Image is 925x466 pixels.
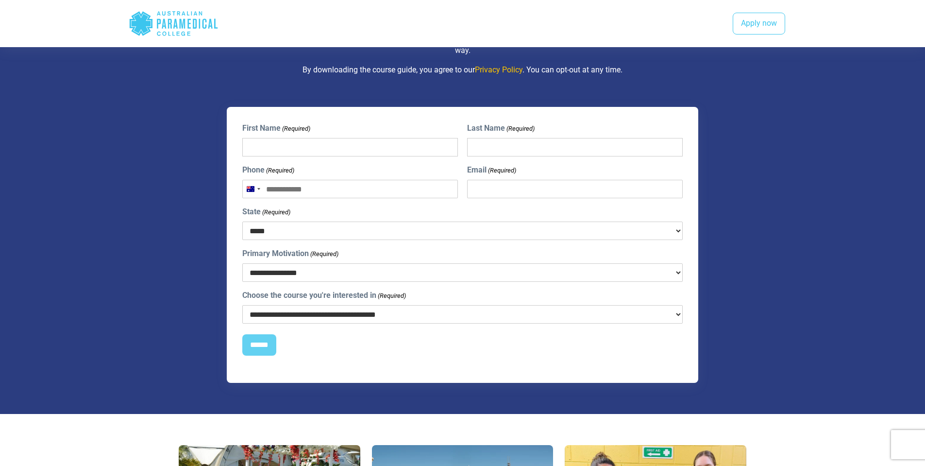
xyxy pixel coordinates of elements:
[282,124,311,134] span: (Required)
[262,207,291,217] span: (Required)
[243,180,263,198] button: Selected country
[179,64,747,76] p: By downloading the course guide, you agree to our . You can opt-out at any time.
[242,164,294,176] label: Phone
[266,166,295,175] span: (Required)
[377,291,406,301] span: (Required)
[310,249,339,259] span: (Required)
[242,206,290,218] label: State
[242,248,338,259] label: Primary Motivation
[733,13,785,35] a: Apply now
[505,124,535,134] span: (Required)
[242,122,310,134] label: First Name
[129,8,219,39] div: Australian Paramedical College
[475,65,522,74] a: Privacy Policy
[467,164,516,176] label: Email
[487,166,516,175] span: (Required)
[467,122,535,134] label: Last Name
[242,290,406,301] label: Choose the course you're interested in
